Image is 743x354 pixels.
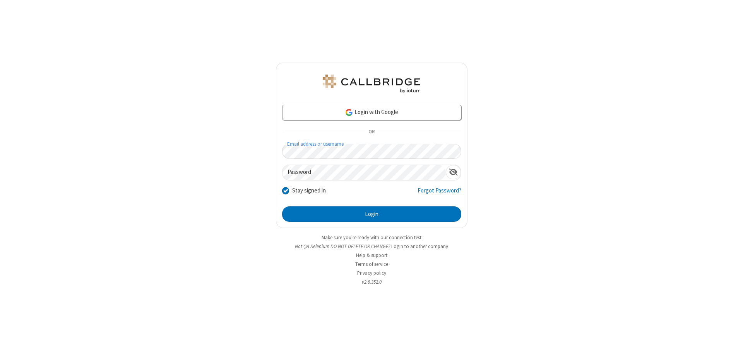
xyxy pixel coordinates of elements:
div: Show password [446,165,461,179]
li: Not QA Selenium DO NOT DELETE OR CHANGE? [276,243,467,250]
img: google-icon.png [345,108,353,117]
a: Login with Google [282,105,461,120]
img: QA Selenium DO NOT DELETE OR CHANGE [321,75,422,93]
a: Privacy policy [357,270,386,276]
input: Email address or username [282,144,461,159]
a: Help & support [356,252,387,259]
input: Password [282,165,446,180]
button: Login [282,206,461,222]
span: OR [365,127,378,138]
a: Terms of service [355,261,388,267]
li: v2.6.352.0 [276,278,467,286]
label: Stay signed in [292,186,326,195]
a: Make sure you're ready with our connection test [322,234,421,241]
a: Forgot Password? [418,186,461,201]
button: Login to another company [391,243,448,250]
